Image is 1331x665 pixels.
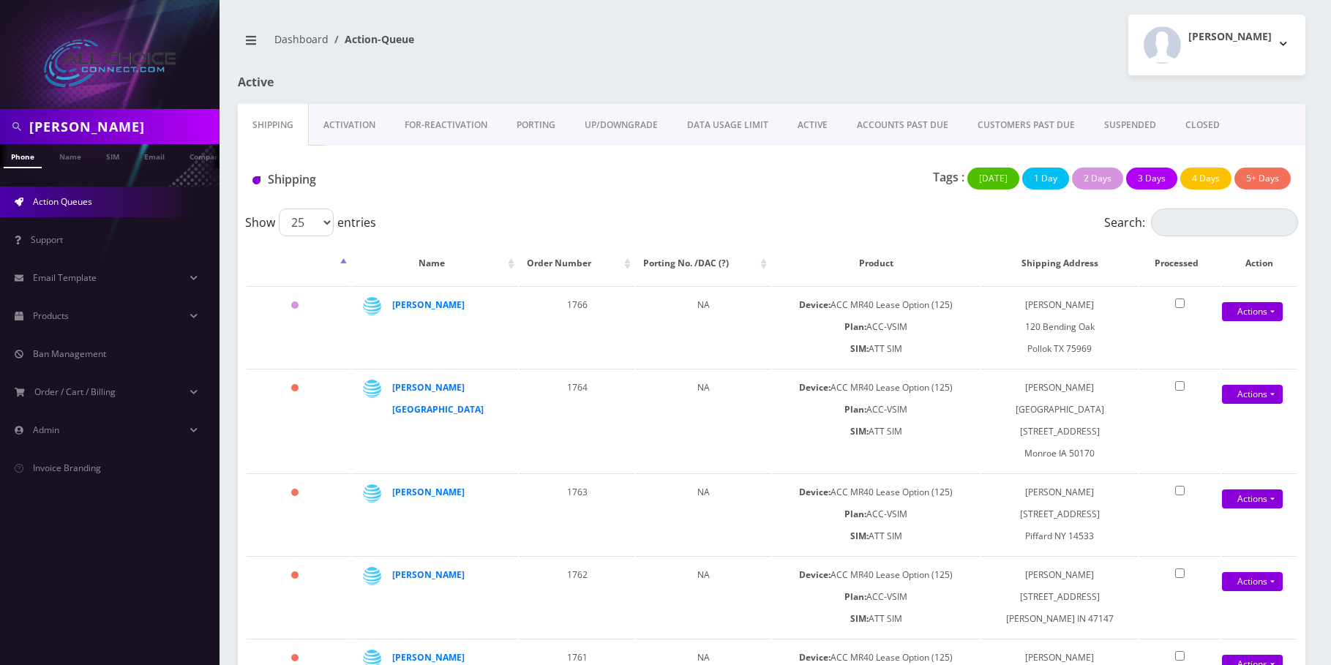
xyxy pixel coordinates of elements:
td: 1763 [520,473,634,555]
button: 5+ Days [1234,168,1291,189]
b: SIM: [850,342,869,355]
button: 2 Days [1072,168,1123,189]
img: Shipping [252,176,260,184]
button: 1 Day [1022,168,1069,189]
td: [PERSON_NAME] [STREET_ADDRESS] [PERSON_NAME] IN 47147 [981,556,1138,637]
b: Device: [799,381,831,394]
a: Actions [1222,385,1283,404]
button: [PERSON_NAME] [1128,15,1305,75]
a: [PERSON_NAME][GEOGRAPHIC_DATA] [392,381,484,416]
label: Show entries [245,208,376,236]
b: Device: [799,568,831,581]
th: Product [772,242,980,285]
a: Actions [1222,489,1283,508]
b: SIM: [850,530,869,542]
b: SIM: [850,425,869,437]
td: NA [636,369,771,472]
span: Support [31,233,63,246]
a: ACTIVE [783,104,842,146]
span: Ban Management [33,347,106,360]
td: ACC MR40 Lease Option (125) ACC-VSIM ATT SIM [772,556,980,637]
a: [PERSON_NAME] [392,486,465,498]
p: Tags : [933,168,964,186]
a: Actions [1222,302,1283,321]
a: SUSPENDED [1090,104,1171,146]
th: Order Number: activate to sort column ascending [520,242,634,285]
b: Device: [799,486,831,498]
b: Plan: [844,320,866,333]
b: Device: [799,298,831,311]
td: NA [636,473,771,555]
td: [PERSON_NAME] 120 Bending Oak Pollok TX 75969 [981,286,1138,367]
td: 1766 [520,286,634,367]
a: SIM [99,144,127,167]
a: Activation [309,104,390,146]
a: Dashboard [274,32,329,46]
img: All Choice Connect [44,40,176,87]
th: Shipping Address [981,242,1138,285]
h1: Shipping [252,173,584,187]
span: Email Template [33,271,97,284]
a: [PERSON_NAME] [392,568,465,581]
h1: Active [238,75,579,89]
td: [PERSON_NAME][GEOGRAPHIC_DATA] [STREET_ADDRESS] Monroe IA 50170 [981,369,1138,472]
a: Email [137,144,172,167]
li: Action-Queue [329,31,414,47]
a: PORTING [502,104,570,146]
td: NA [636,286,771,367]
a: [PERSON_NAME] [392,651,465,664]
button: 3 Days [1126,168,1177,189]
a: FOR-REActivation [390,104,502,146]
td: 1764 [520,369,634,472]
a: Name [52,144,89,167]
b: Device: [799,651,831,664]
button: 4 Days [1180,168,1231,189]
a: CLOSED [1171,104,1234,146]
b: SIM: [850,612,869,625]
a: DATA USAGE LIMIT [672,104,783,146]
a: Shipping [238,104,309,146]
a: ACCOUNTS PAST DUE [842,104,963,146]
span: Admin [33,424,59,436]
label: Search: [1104,208,1298,236]
span: Products [33,309,69,322]
td: ACC MR40 Lease Option (125) ACC-VSIM ATT SIM [772,286,980,367]
b: Plan: [844,508,866,520]
td: 1762 [520,556,634,637]
th: Action [1222,242,1297,285]
span: Action Queues [33,195,92,208]
b: Plan: [844,403,866,416]
th: Porting No. /DAC (?): activate to sort column ascending [636,242,771,285]
span: Order / Cart / Billing [34,386,116,398]
select: Showentries [279,208,334,236]
a: Phone [4,144,42,168]
nav: breadcrumb [238,24,761,66]
a: Company [182,144,231,167]
td: NA [636,556,771,637]
span: Invoice Branding [33,462,101,474]
h2: [PERSON_NAME] [1188,31,1272,43]
td: ACC MR40 Lease Option (125) ACC-VSIM ATT SIM [772,473,980,555]
th: : activate to sort column descending [247,242,350,285]
b: Plan: [844,590,866,603]
td: ACC MR40 Lease Option (125) ACC-VSIM ATT SIM [772,369,980,472]
input: Search in Company [29,113,216,140]
td: [PERSON_NAME] [STREET_ADDRESS] Piffard NY 14533 [981,473,1138,555]
a: Actions [1222,572,1283,591]
th: Name: activate to sort column ascending [352,242,518,285]
a: [PERSON_NAME] [392,298,465,311]
th: Processed: activate to sort column ascending [1139,242,1221,285]
a: UP/DOWNGRADE [570,104,672,146]
button: [DATE] [967,168,1019,189]
input: Search: [1151,208,1298,236]
a: CUSTOMERS PAST DUE [963,104,1090,146]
